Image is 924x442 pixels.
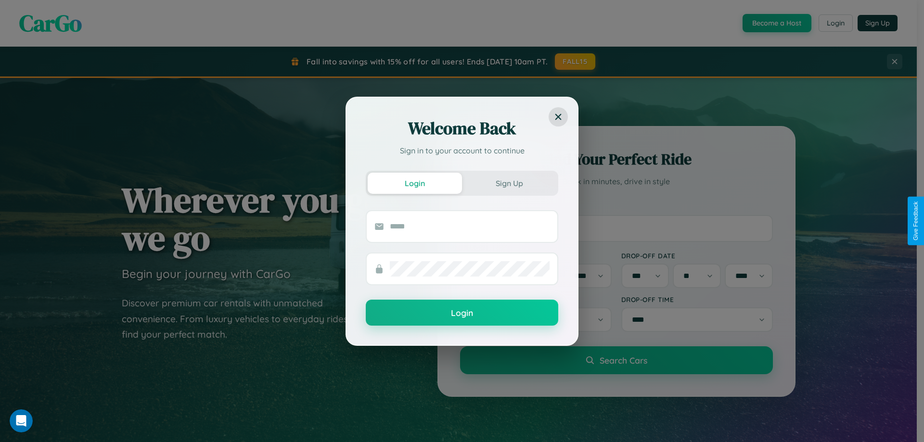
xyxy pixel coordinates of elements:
[366,145,558,156] p: Sign in to your account to continue
[366,117,558,140] h2: Welcome Back
[462,173,556,194] button: Sign Up
[368,173,462,194] button: Login
[912,202,919,240] div: Give Feedback
[10,409,33,432] iframe: Intercom live chat
[366,300,558,326] button: Login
